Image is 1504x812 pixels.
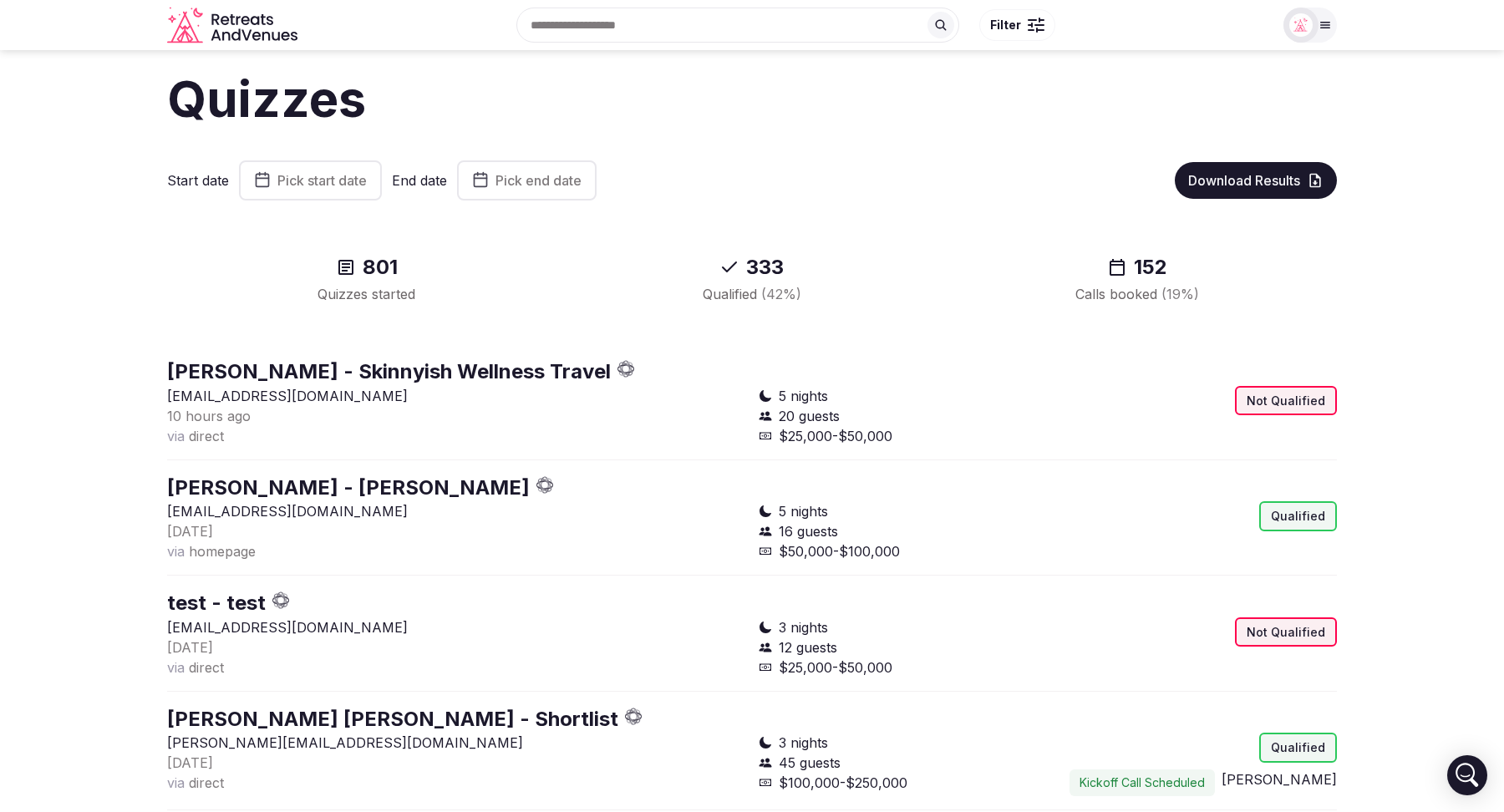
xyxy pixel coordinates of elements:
span: 12 guests [779,637,837,657]
div: 152 [965,254,1310,281]
button: Pick start date [239,160,382,200]
img: Matt Grant Oakes [1289,13,1313,37]
div: $25,000-$50,000 [759,657,1041,678]
span: ( 19 %) [1161,286,1199,302]
button: [DATE] [167,753,213,773]
div: $25,000-$50,000 [759,426,1041,446]
button: [PERSON_NAME] [1222,769,1337,789]
div: Not Qualified [1235,386,1337,416]
a: [PERSON_NAME] - [PERSON_NAME] [167,475,530,500]
span: Pick start date [277,172,367,189]
span: ( 42 %) [761,286,801,302]
button: [PERSON_NAME] [PERSON_NAME] - Shortlist [167,705,618,733]
span: via [167,543,185,560]
button: 10 hours ago [167,406,251,426]
span: Filter [990,17,1021,33]
a: [PERSON_NAME] - Skinnyish Wellness Travel [167,359,611,383]
span: homepage [189,543,256,560]
button: [PERSON_NAME] - [PERSON_NAME] [167,474,530,502]
svg: Retreats and Venues company logo [167,7,301,44]
span: via [167,659,185,676]
span: via [167,774,185,791]
span: 5 nights [779,501,828,521]
div: Quizzes started [194,284,539,304]
h1: Quizzes [167,63,1337,134]
button: Filter [979,9,1055,41]
div: Qualified [1259,733,1337,763]
span: [DATE] [167,523,213,540]
div: Not Qualified [1235,617,1337,647]
p: [EMAIL_ADDRESS][DOMAIN_NAME] [167,386,745,406]
button: Kickoff Call Scheduled [1070,769,1215,796]
span: 3 nights [779,617,828,637]
button: Pick end date [457,160,597,200]
div: Qualified [579,284,924,304]
a: test - test [167,591,266,615]
div: $100,000-$250,000 [759,773,1041,793]
div: $50,000-$100,000 [759,541,1041,561]
span: 10 hours ago [167,408,251,424]
div: Open Intercom Messenger [1447,755,1487,795]
p: [PERSON_NAME][EMAIL_ADDRESS][DOMAIN_NAME] [167,733,745,753]
a: Visit the homepage [167,7,301,44]
div: Calls booked [965,284,1310,304]
span: 45 guests [779,753,841,773]
span: direct [189,774,224,791]
span: via [167,428,185,444]
span: 20 guests [779,406,840,426]
span: [DATE] [167,639,213,656]
span: [DATE] [167,754,213,771]
button: [DATE] [167,521,213,541]
button: [DATE] [167,637,213,657]
span: 5 nights [779,386,828,406]
p: [EMAIL_ADDRESS][DOMAIN_NAME] [167,501,745,521]
span: direct [189,659,224,676]
span: 3 nights [779,733,828,753]
div: 333 [579,254,924,281]
button: [PERSON_NAME] - Skinnyish Wellness Travel [167,358,611,386]
button: Download Results [1175,162,1337,199]
a: [PERSON_NAME] [PERSON_NAME] - Shortlist [167,707,618,731]
span: direct [189,428,224,444]
span: Download Results [1188,172,1300,189]
div: 801 [194,254,539,281]
div: Qualified [1259,501,1337,531]
label: Start date [167,171,229,190]
button: test - test [167,589,266,617]
span: 16 guests [779,521,838,541]
p: [EMAIL_ADDRESS][DOMAIN_NAME] [167,617,745,637]
span: Pick end date [495,172,582,189]
label: End date [392,171,447,190]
